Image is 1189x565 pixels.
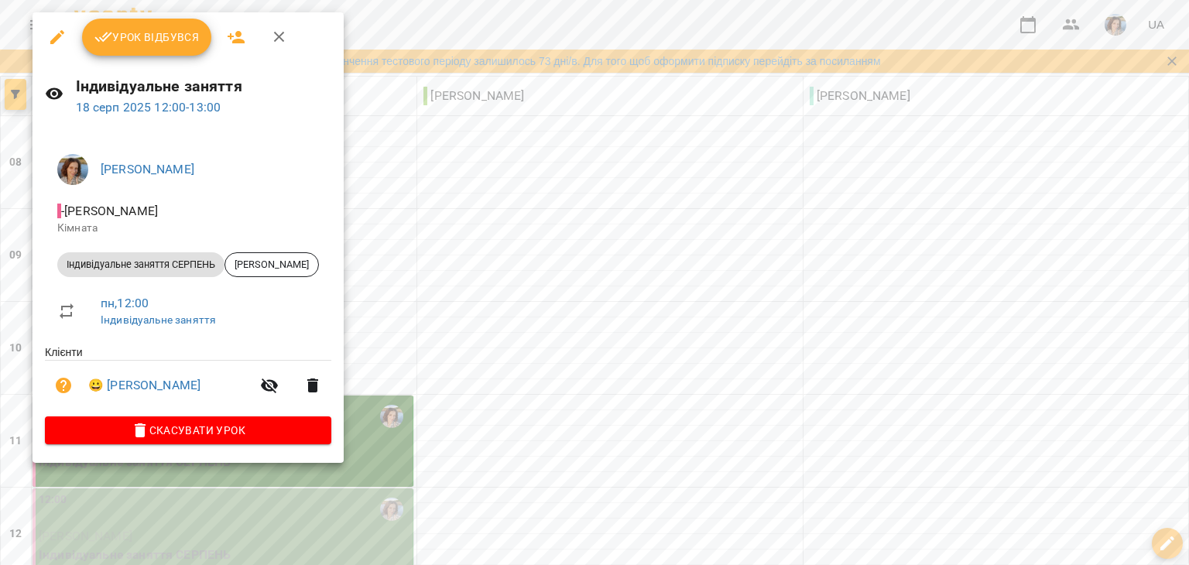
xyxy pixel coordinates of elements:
[57,204,161,218] span: - [PERSON_NAME]
[94,28,200,46] span: Урок відбувся
[57,221,319,236] p: Кімната
[224,252,319,277] div: [PERSON_NAME]
[76,100,221,115] a: 18 серп 2025 12:00-13:00
[76,74,331,98] h6: Індивідуальне заняття
[101,296,149,310] a: пн , 12:00
[82,19,212,56] button: Урок відбувся
[45,367,82,404] button: Візит ще не сплачено. Додати оплату?
[45,344,331,416] ul: Клієнти
[57,421,319,440] span: Скасувати Урок
[225,258,318,272] span: [PERSON_NAME]
[57,154,88,185] img: bf8b94f3f9fb03d2e0758250d0d5aea0.jpg
[45,416,331,444] button: Скасувати Урок
[101,313,216,326] a: Індивідуальне заняття
[57,258,224,272] span: Індивідуальне заняття СЕРПЕНЬ
[101,162,194,176] a: [PERSON_NAME]
[88,376,200,395] a: 😀 [PERSON_NAME]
